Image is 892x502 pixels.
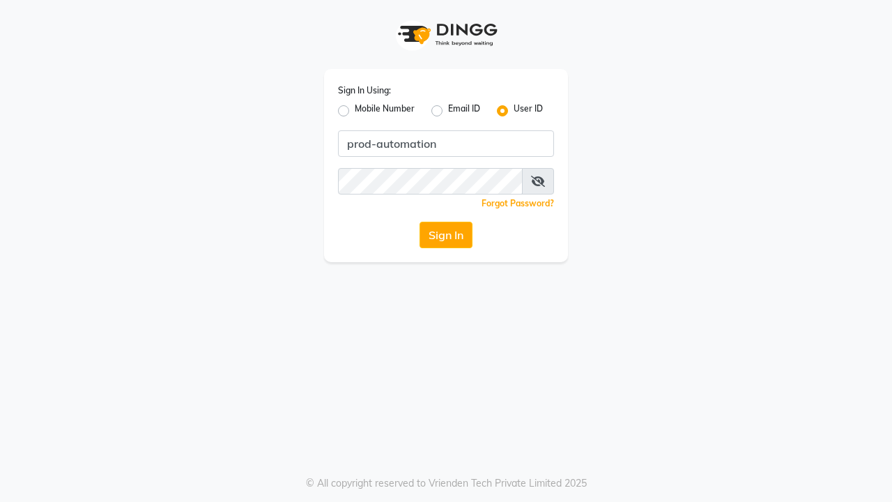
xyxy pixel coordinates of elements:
input: Username [338,130,554,157]
button: Sign In [420,222,472,248]
label: User ID [514,102,543,119]
img: logo1.svg [390,14,502,55]
label: Mobile Number [355,102,415,119]
a: Forgot Password? [482,198,554,208]
label: Email ID [448,102,480,119]
label: Sign In Using: [338,84,391,97]
input: Username [338,168,523,195]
